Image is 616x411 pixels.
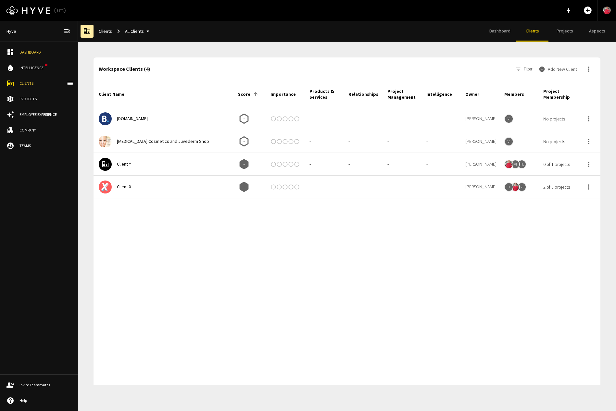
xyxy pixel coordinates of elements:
[484,21,613,42] div: client navigation tabs
[63,77,76,90] button: client-list
[511,160,520,169] div: Victor Ivanov
[426,91,452,97] div: Intelligence
[19,143,71,149] div: Teams
[548,21,581,42] a: Projects
[54,8,66,13] div: BETA
[348,161,350,168] p: -
[19,382,71,388] div: Invite Teammates
[543,176,570,198] button: 2 of 3 projects
[537,63,580,76] button: Add New Client
[19,96,71,102] div: Projects
[424,130,463,153] div: -
[348,138,350,145] p: -
[424,107,463,130] div: -
[504,91,524,97] div: Members
[309,138,311,145] p: -
[270,91,296,97] div: Importance
[122,25,154,37] button: All Clients
[581,21,613,42] a: Aspects
[117,116,148,121] a: [DOMAIN_NAME]
[387,88,421,100] div: Project Management
[463,175,502,198] div: Anthony Yam
[238,135,250,147] div: Collecting
[504,137,513,146] div: Victor Ivanov
[96,25,115,37] a: Clients
[238,113,250,125] div: Collecting
[387,183,389,190] p: -
[309,183,311,190] p: -
[463,107,502,130] div: Victor Ivanov
[348,183,350,190] p: -
[513,63,535,76] button: Filter
[19,49,71,55] div: Dashboard
[387,138,389,145] p: -
[581,3,595,18] button: Add
[99,66,513,72] h2: Workspace Clients (4)
[348,91,378,97] div: Relationships
[117,161,131,167] a: Client Y
[238,91,250,97] div: Score
[511,182,520,192] div: Anthony Yam
[309,88,343,100] div: Products & Services
[117,138,209,144] a: [MEDICAL_DATA] Cosmetics and Juvederm Shop
[99,181,112,193] img: x-letter_53876-60368.jpg
[516,21,548,42] a: Clients
[505,159,513,169] img: Anthony Yam
[504,114,513,123] div: Victor Ivanov
[424,175,463,198] div: -
[484,21,516,42] a: Dashboard
[243,115,245,122] p: -
[238,181,250,193] div: Collecting
[19,81,71,86] div: Clients
[387,161,389,168] p: -
[117,184,131,190] a: Client X
[309,161,311,168] p: -
[463,153,502,175] div: Anthony Yam
[387,115,389,122] p: -
[517,182,526,192] div: Victor Ivanov
[348,115,350,122] p: -
[4,25,19,37] a: Hyve
[251,90,260,99] button: Sort
[463,130,502,153] div: Victor Ivanov
[99,135,112,148] img: botox.com
[543,153,570,176] button: 0 of 1 projects
[543,88,576,100] div: Project Membership
[99,112,112,125] img: booking.com
[6,64,14,72] span: water_drop
[517,160,526,169] div: Tom Lynch
[504,160,513,169] div: Anthony Yam
[504,182,513,192] div: Tom Lynch
[19,127,71,133] div: Company
[99,91,124,97] div: Client Name
[243,183,245,190] p: -
[511,182,519,192] img: Anthony Yam
[19,112,71,118] div: Employee Experience
[19,398,71,404] div: Help
[238,158,250,170] div: Collecting
[19,65,46,71] div: Intelligence
[424,153,463,175] div: -
[603,6,611,16] img: User Avatar
[243,161,245,168] p: -
[543,108,565,130] button: No projects
[243,138,245,145] p: -
[465,91,479,97] div: Owner
[583,6,592,15] span: add_circle
[543,131,565,153] button: No projects
[309,115,311,122] p: -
